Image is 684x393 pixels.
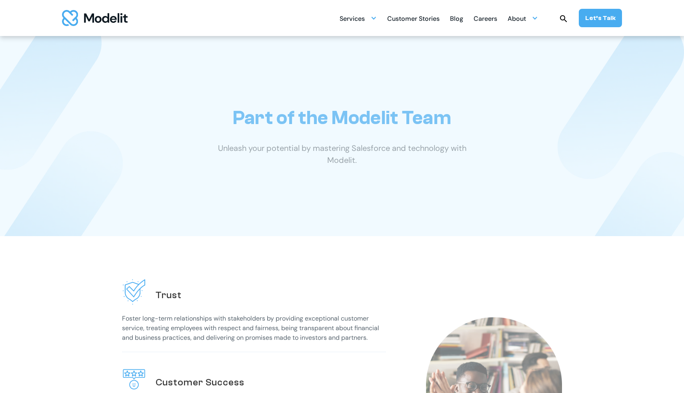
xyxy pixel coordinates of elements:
[122,314,386,343] p: Foster long-term relationships with stakeholders by providing exceptional customer service, treat...
[62,10,128,26] a: home
[62,10,128,26] img: modelit logo
[340,10,377,26] div: Services
[156,376,244,389] h2: Customer Success
[387,12,440,27] div: Customer Stories
[579,9,622,27] a: Let’s Talk
[450,12,463,27] div: Blog
[585,14,616,22] div: Let’s Talk
[340,12,365,27] div: Services
[156,289,182,301] h2: Trust
[233,106,451,129] h1: Part of the Modelit Team
[387,10,440,26] a: Customer Stories
[204,142,480,166] p: Unleash your potential by mastering Salesforce and technology with Modelit.
[450,10,463,26] a: Blog
[474,10,497,26] a: Careers
[508,12,526,27] div: About
[508,10,538,26] div: About
[474,12,497,27] div: Careers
